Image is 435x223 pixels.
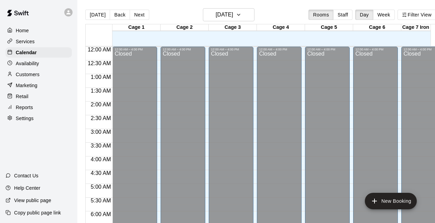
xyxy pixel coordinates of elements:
a: Marketing [6,80,72,91]
p: Settings [16,115,34,122]
span: 12:30 AM [86,60,113,66]
div: 12:00 AM – 4:00 PM [355,48,396,51]
div: Cage 3 [209,24,257,31]
div: Cage 5 [305,24,353,31]
p: Reports [16,104,33,111]
button: Staff [333,10,353,20]
button: Day [355,10,373,20]
span: 2:30 AM [89,115,113,121]
p: Customers [16,71,40,78]
span: 1:30 AM [89,88,113,94]
span: 3:30 AM [89,143,113,149]
button: add [365,193,417,209]
div: 12:00 AM – 4:00 PM [307,48,348,51]
div: Cage 4 [257,24,305,31]
button: Back [110,10,130,20]
span: 5:30 AM [89,198,113,203]
a: Customers [6,69,72,80]
p: Calendar [16,49,37,56]
div: 12:00 AM – 4:00 PM [163,48,203,51]
p: Help Center [14,185,40,191]
button: Next [130,10,149,20]
span: 3:00 AM [89,129,113,135]
span: 1:00 AM [89,74,113,80]
span: 12:00 AM [86,47,113,52]
p: Services [16,38,35,45]
span: 2:00 AM [89,102,113,107]
div: Cage 2 [161,24,209,31]
p: View public page [14,197,51,204]
p: Retail [16,93,29,100]
a: Services [6,36,72,47]
div: Cage 6 [353,24,401,31]
a: Availability [6,58,72,69]
button: Rooms [308,10,333,20]
a: Reports [6,102,72,113]
div: 12:00 AM – 4:00 PM [211,48,251,51]
a: Retail [6,91,72,102]
button: [DATE] [203,8,254,21]
span: 5:00 AM [89,184,113,190]
p: Marketing [16,82,37,89]
a: Home [6,25,72,36]
h6: [DATE] [216,10,233,20]
p: Copy public page link [14,209,61,216]
p: Contact Us [14,172,39,179]
span: 6:00 AM [89,211,113,217]
button: [DATE] [85,10,110,20]
button: Week [373,10,395,20]
div: 12:00 AM – 4:00 PM [115,48,155,51]
p: Home [16,27,29,34]
a: Settings [6,113,72,124]
span: 4:00 AM [89,156,113,162]
p: Availability [16,60,39,67]
div: 12:00 AM – 4:00 PM [259,48,300,51]
div: Cage 1 [112,24,161,31]
a: Calendar [6,47,72,58]
span: 4:30 AM [89,170,113,176]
